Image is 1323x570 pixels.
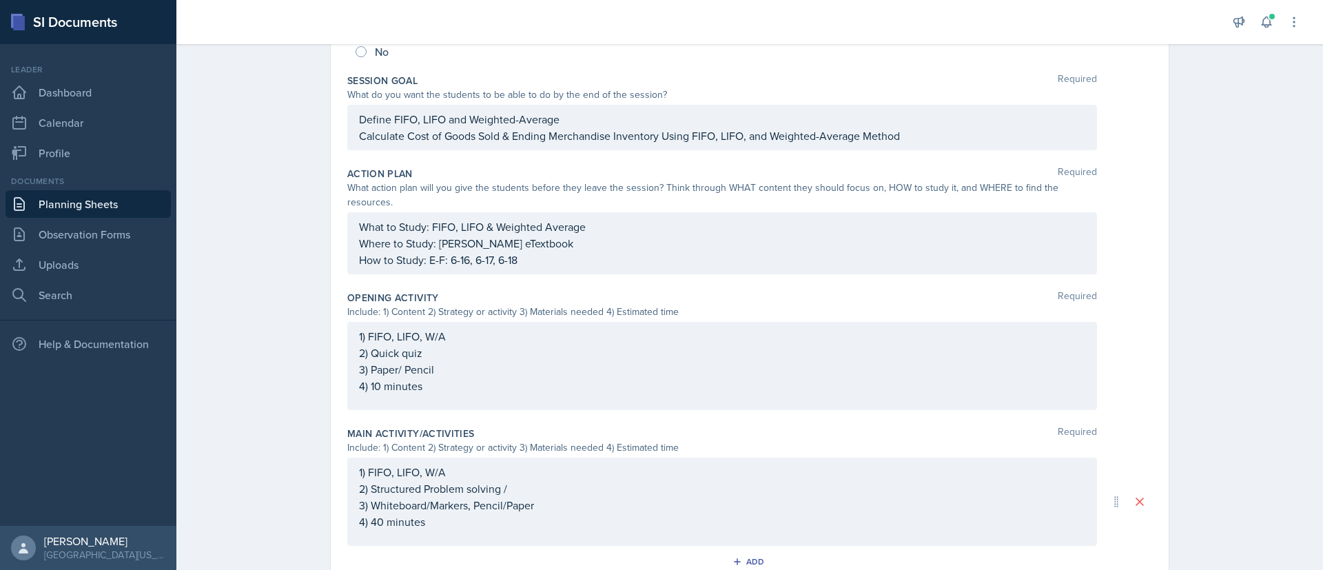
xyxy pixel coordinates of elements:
div: What action plan will you give the students before they leave the session? Think through WHAT con... [347,181,1097,210]
p: Calculate Cost of Goods Sold & Ending Merchandise Inventory Using FIFO, LIFO, and Weighted-Averag... [359,128,1085,144]
p: 4) 40 minutes [359,513,1085,530]
a: Profile [6,139,171,167]
div: Include: 1) Content 2) Strategy or activity 3) Materials needed 4) Estimated time [347,440,1097,455]
div: Add [735,556,765,567]
a: Observation Forms [6,221,171,248]
p: Where to Study: [PERSON_NAME] eTextbook [359,235,1085,252]
a: Dashboard [6,79,171,106]
div: Help & Documentation [6,330,171,358]
a: Uploads [6,251,171,278]
p: 4) 10 minutes [359,378,1085,394]
p: Define FIFO, LIFO and Weighted-Average [359,111,1085,128]
div: Include: 1) Content 2) Strategy or activity 3) Materials needed 4) Estimated time [347,305,1097,319]
p: 2) Structured Problem solving / [359,480,1085,497]
span: Required [1058,167,1097,181]
label: Main Activity/Activities [347,427,474,440]
p: 3) Whiteboard/Markers, Pencil/Paper [359,497,1085,513]
label: Opening Activity [347,291,439,305]
div: [PERSON_NAME] [44,534,165,548]
label: Action Plan [347,167,413,181]
a: Search [6,281,171,309]
p: How to Study: E-F: 6-16, 6-17, 6-18 [359,252,1085,268]
div: Documents [6,175,171,187]
label: Session Goal [347,74,418,88]
span: No [375,45,389,59]
p: 1) FIFO, LIFO, W/A [359,328,1085,345]
p: 3) Paper/ Pencil [359,361,1085,378]
span: Required [1058,427,1097,440]
a: Planning Sheets [6,190,171,218]
div: [GEOGRAPHIC_DATA][US_STATE] in [GEOGRAPHIC_DATA] [44,548,165,562]
span: Required [1058,291,1097,305]
div: What do you want the students to be able to do by the end of the session? [347,88,1097,102]
p: 2) Quick quiz [359,345,1085,361]
p: What to Study: FIFO, LIFO & Weighted Average [359,218,1085,235]
span: Required [1058,74,1097,88]
p: 1) FIFO, LIFO, W/A [359,464,1085,480]
div: Leader [6,63,171,76]
a: Calendar [6,109,171,136]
